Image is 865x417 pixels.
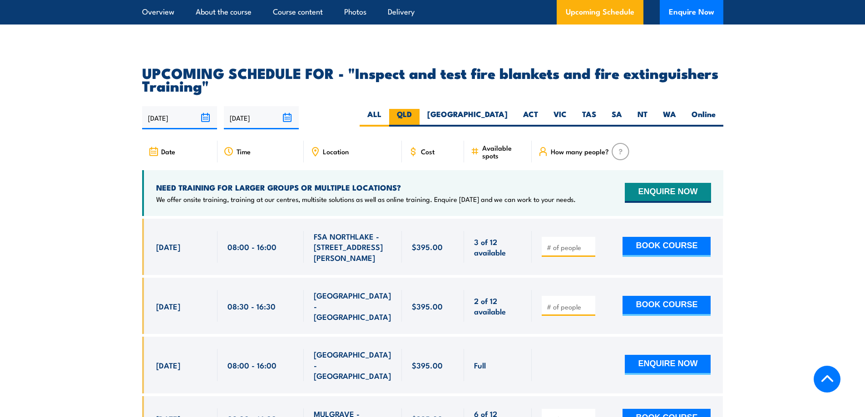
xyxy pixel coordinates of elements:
[551,147,609,155] span: How many people?
[227,301,276,311] span: 08:30 - 16:30
[161,147,175,155] span: Date
[314,290,392,322] span: [GEOGRAPHIC_DATA] - [GEOGRAPHIC_DATA]
[360,109,389,127] label: ALL
[142,66,723,92] h2: UPCOMING SCHEDULE FOR - "Inspect and test fire blankets and fire extinguishers Training"
[420,109,515,127] label: [GEOGRAPHIC_DATA]
[314,231,392,263] span: FSA NORTHLAKE - [STREET_ADDRESS][PERSON_NAME]
[474,295,522,317] span: 2 of 12 available
[421,147,435,155] span: Cost
[224,106,299,129] input: To date
[389,109,420,127] label: QLD
[515,109,546,127] label: ACT
[142,106,217,129] input: From date
[630,109,655,127] label: NT
[227,360,277,370] span: 08:00 - 16:00
[314,349,392,381] span: [GEOGRAPHIC_DATA] - [GEOGRAPHIC_DATA]
[474,360,486,370] span: Full
[156,301,180,311] span: [DATE]
[546,109,574,127] label: VIC
[482,144,525,159] span: Available spots
[156,360,180,370] span: [DATE]
[237,147,251,155] span: Time
[604,109,630,127] label: SA
[623,237,711,257] button: BOOK COURSE
[684,109,723,127] label: Online
[655,109,684,127] label: WA
[323,147,349,155] span: Location
[227,241,277,252] span: 08:00 - 16:00
[156,182,576,192] h4: NEED TRAINING FOR LARGER GROUPS OR MULTIPLE LOCATIONS?
[156,241,180,252] span: [DATE]
[412,241,443,252] span: $395.00
[625,355,711,375] button: ENQUIRE NOW
[474,236,522,258] span: 3 of 12 available
[547,243,592,252] input: # of people
[547,302,592,311] input: # of people
[156,195,576,204] p: We offer onsite training, training at our centres, multisite solutions as well as online training...
[625,183,711,203] button: ENQUIRE NOW
[412,301,443,311] span: $395.00
[574,109,604,127] label: TAS
[623,296,711,316] button: BOOK COURSE
[412,360,443,370] span: $395.00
